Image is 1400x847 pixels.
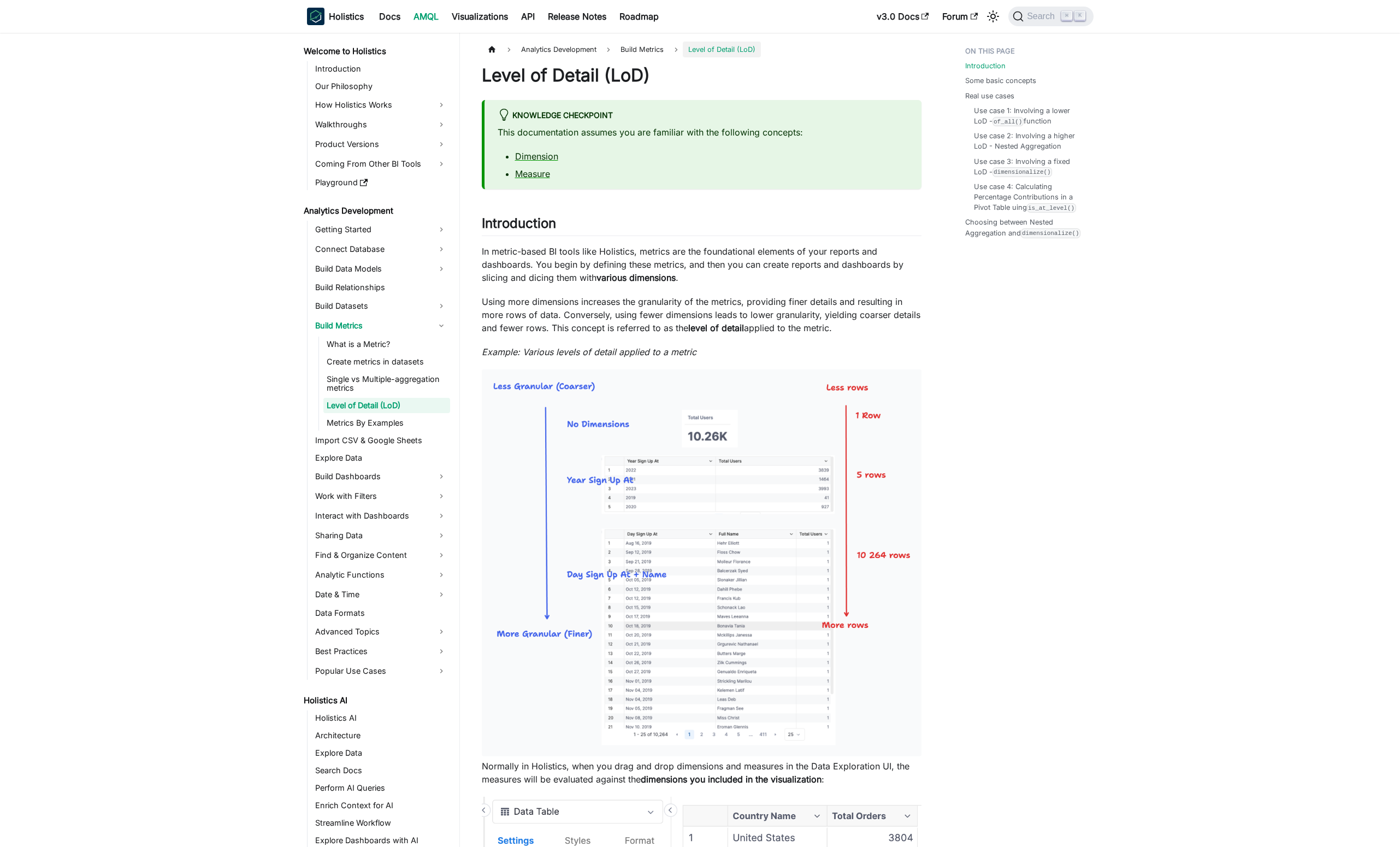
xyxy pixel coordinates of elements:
[974,181,1083,213] a: Use case 4: Calculating Percentage Contributions in a Pivot Table uingis_at_level()
[984,8,1002,25] button: Switch between dark and light mode (currently light mode)
[407,8,445,25] a: AMQL
[312,566,450,584] a: Analytic Functions
[307,8,324,25] img: Holistics
[312,546,450,564] a: Find & Organize Content
[974,156,1083,177] a: Use case 3: Involving a fixed LoD -dimensionalize()
[688,322,744,333] strong: level of detail
[683,42,761,57] span: Level of Detail (LoD)
[312,643,450,660] a: Best Practices
[312,96,450,114] a: How Holistics Works
[1021,228,1081,238] code: dimensionalize()
[312,468,450,485] a: Build Dashboards
[323,415,450,431] a: Metrics By Examples
[482,295,921,334] p: Using more dimensions increases the granularity of the metrics, providing finer details and resul...
[329,10,364,23] b: Holistics
[1061,11,1072,21] kbd: ⌘
[974,105,1083,126] a: Use case 1: Involving a lower LoD -of_all()function
[312,260,450,278] a: Build Data Models
[482,245,921,284] p: In metric-based BI tools like Holistics, metrics are the foundational elements of your reports an...
[312,527,450,544] a: Sharing Data
[312,297,450,315] a: Build Datasets
[300,693,450,708] a: Holistics AI
[312,780,450,796] a: Perform AI Queries
[312,623,450,640] a: Advanced Topics
[993,167,1053,177] code: dimensionalize()
[312,61,450,77] a: Introduction
[613,8,665,25] a: Roadmap
[641,774,822,785] strong: dimensions you included in the visualization
[373,8,407,25] a: Docs
[300,203,450,219] a: Analytics Development
[482,369,921,756] img: Slice-and-dice
[296,33,460,847] nav: Docs sidebar
[312,317,450,334] a: Build Metrics
[312,798,450,813] a: Enrich Context for AI
[312,507,450,525] a: Interact with Dashboards
[312,745,450,761] a: Explore Data
[1024,11,1061,21] span: Search
[936,8,984,25] a: Forum
[596,272,676,283] strong: various dimensions
[312,79,450,94] a: Our Philosophy
[312,728,450,743] a: Architecture
[312,815,450,831] a: Streamline Workflow
[870,8,936,25] a: v3.0 Docs
[312,662,450,680] a: Popular Use Cases
[312,136,450,153] a: Product Versions
[482,64,921,86] h1: Level of Detail (LoD)
[515,151,558,162] a: Dimension
[482,42,503,57] a: Home page
[1008,7,1093,26] button: Search (Command+K)
[300,44,450,59] a: Welcome to Holistics
[965,217,1087,238] a: Choosing between Nested Aggregation anddimensionalize()
[323,372,450,396] a: Single vs Multiple-aggregation metrics
[993,117,1024,126] code: of_all()
[482,346,696,357] em: Example: Various levels of detail applied to a metric
[323,354,450,369] a: Create metrics in datasets
[312,586,450,603] a: Date & Time
[323,337,450,352] a: What is a Metric?
[482,760,921,786] p: Normally in Holistics, when you drag and drop dimensions and measures in the Data Exploration UI,...
[312,605,450,621] a: Data Formats
[965,91,1014,101] a: Real use cases
[312,487,450,505] a: Work with Filters
[312,155,450,173] a: Coming From Other BI Tools
[312,221,450,238] a: Getting Started
[323,398,450,413] a: Level of Detail (LoD)
[515,8,541,25] a: API
[974,131,1083,151] a: Use case 2: Involving a higher LoD - Nested Aggregation
[498,126,908,139] p: This documentation assumes you are familiar with the following concepts:
[541,8,613,25] a: Release Notes
[312,763,450,778] a: Search Docs
[312,280,450,295] a: Build Relationships
[515,168,550,179] a: Measure
[312,116,450,133] a: Walkthroughs
[1027,203,1076,213] code: is_at_level()
[312,175,450,190] a: Playground
[482,215,921,236] h2: Introduction
[965,61,1006,71] a: Introduction
[965,75,1036,86] a: Some basic concepts
[615,42,669,57] span: Build Metrics
[312,450,450,466] a: Explore Data
[312,433,450,448] a: Import CSV & Google Sheets
[1074,11,1085,21] kbd: K
[307,8,364,25] a: HolisticsHolistics
[516,42,602,57] span: Analytics Development
[312,710,450,726] a: Holistics AI
[312,240,450,258] a: Connect Database
[498,109,908,123] div: Knowledge Checkpoint
[482,42,921,57] nav: Breadcrumbs
[445,8,515,25] a: Visualizations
